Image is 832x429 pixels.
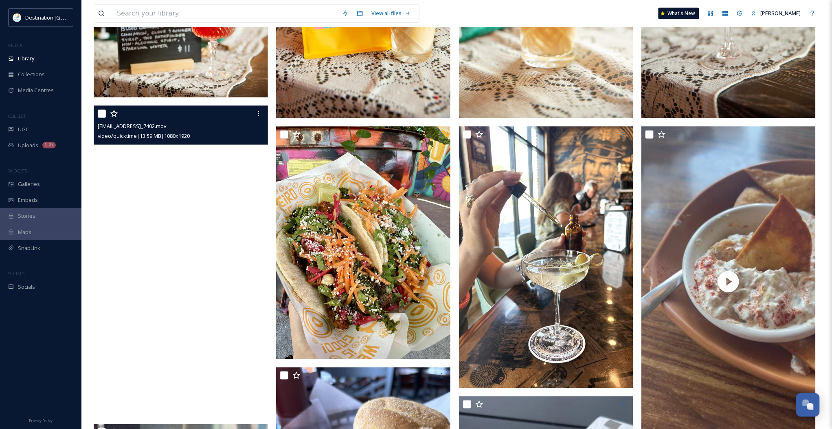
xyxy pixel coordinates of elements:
[8,113,26,119] span: COLLECT
[29,415,53,425] a: Privacy Policy
[276,126,450,359] img: Veggie Tacos_El Weirdo_Panama City Florida.jpeg
[98,122,166,130] span: [EMAIL_ADDRESS]_7402.mov
[25,13,106,21] span: Destination [GEOGRAPHIC_DATA]
[18,71,45,78] span: Collections
[18,212,35,220] span: Stories
[761,9,801,17] span: [PERSON_NAME]
[18,142,38,149] span: Uploads
[13,13,21,22] img: download.png
[18,283,35,291] span: Socials
[113,4,338,22] input: Search your library
[747,5,805,21] a: [PERSON_NAME]
[18,126,29,133] span: UGC
[18,55,34,62] span: Library
[98,132,190,139] span: video/quicktime | 13.59 MB | 1080 x 1920
[18,244,40,252] span: SnapLink
[18,86,54,94] span: Media Centres
[18,196,38,204] span: Embeds
[29,418,53,423] span: Privacy Policy
[8,42,22,48] span: MEDIA
[18,228,31,236] span: Maps
[8,270,24,276] span: SOCIALS
[796,393,820,417] button: Open Chat
[18,180,40,188] span: Galleries
[42,142,56,148] div: 1.2k
[459,126,633,388] img: Turner's Truffle Martini_Heroes Lounge_Panama City Florida.jpg
[659,8,699,19] a: What's New
[8,168,27,174] span: WIDGETS
[94,106,268,416] video: ext_1756154737.9306_Social@destinationpanamacity.com-IMG_7402.mov
[367,5,415,21] a: View all files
